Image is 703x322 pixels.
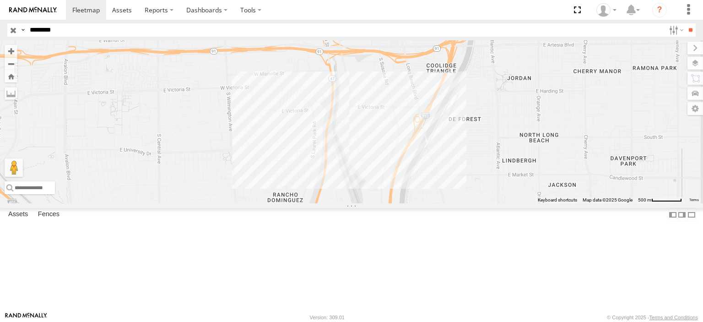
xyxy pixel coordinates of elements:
span: Map data ©2025 Google [583,197,633,202]
button: Keyboard shortcuts [538,197,577,203]
label: Dock Summary Table to the Right [677,208,687,221]
label: Search Filter Options [665,23,685,37]
span: 500 m [638,197,651,202]
div: Zulema McIntosch [593,3,620,17]
label: Hide Summary Table [687,208,696,221]
a: Visit our Website [5,313,47,322]
i: ? [652,3,667,17]
button: Zoom out [5,57,17,70]
label: Search Query [19,23,27,37]
a: Terms and Conditions [649,315,698,320]
label: Assets [4,208,32,221]
label: Map Settings [687,102,703,115]
a: Terms (opens in new tab) [689,198,699,202]
button: Zoom in [5,45,17,57]
label: Fences [33,208,64,221]
label: Dock Summary Table to the Left [668,208,677,221]
div: © Copyright 2025 - [607,315,698,320]
label: Measure [5,87,17,100]
button: Drag Pegman onto the map to open Street View [5,158,23,177]
img: rand-logo.svg [9,7,57,13]
button: Zoom Home [5,70,17,82]
button: Map Scale: 500 m per 63 pixels [635,197,685,203]
div: Version: 309.01 [310,315,345,320]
